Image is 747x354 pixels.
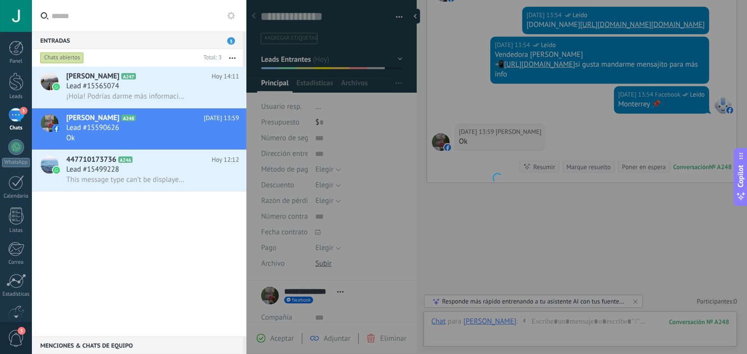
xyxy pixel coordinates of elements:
span: Ok [66,133,75,143]
span: This message type can’t be displayed because it’s not supported yet. [66,175,185,184]
img: icon [53,167,60,174]
span: [DATE] 13:59 [204,113,239,123]
span: Hoy 14:11 [212,72,239,81]
span: A246 [118,156,133,163]
span: Lead #15565074 [66,81,119,91]
div: Calendario [2,193,30,200]
span: [PERSON_NAME] [66,72,119,81]
div: Panel [2,58,30,65]
div: Correo [2,259,30,266]
div: Estadísticas [2,291,30,298]
span: ¡Hola! Podrías darme más información de... [66,92,185,101]
div: Listas [2,228,30,234]
a: avataricon[PERSON_NAME]A248[DATE] 13:59Lead #15590626Ok [32,108,246,150]
div: WhatsApp [2,158,30,167]
div: Total: 3 [200,53,222,63]
div: Leads [2,94,30,100]
a: avataricon447710173736A246Hoy 12:12Lead #15499228This message type can’t be displayed because it’... [32,150,246,191]
img: icon [53,83,60,90]
span: A247 [121,73,135,79]
span: 3 [20,107,27,115]
span: [PERSON_NAME] [66,113,119,123]
span: Lead #15499228 [66,165,119,175]
button: Más [222,49,243,67]
span: Hoy 12:12 [212,155,239,165]
div: Chats [2,125,30,131]
span: 3 [18,327,26,335]
span: 3 [227,37,235,45]
span: A248 [121,115,135,121]
span: Copilot [736,165,746,188]
a: avataricon[PERSON_NAME]A247Hoy 14:11Lead #15565074¡Hola! Podrías darme más información de... [32,67,246,108]
span: Lead #15590626 [66,123,119,133]
div: Chats abiertos [40,52,84,64]
img: icon [53,125,60,132]
div: Menciones & Chats de equipo [32,336,243,354]
span: 447710173736 [66,155,116,165]
div: Entradas [32,31,243,49]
